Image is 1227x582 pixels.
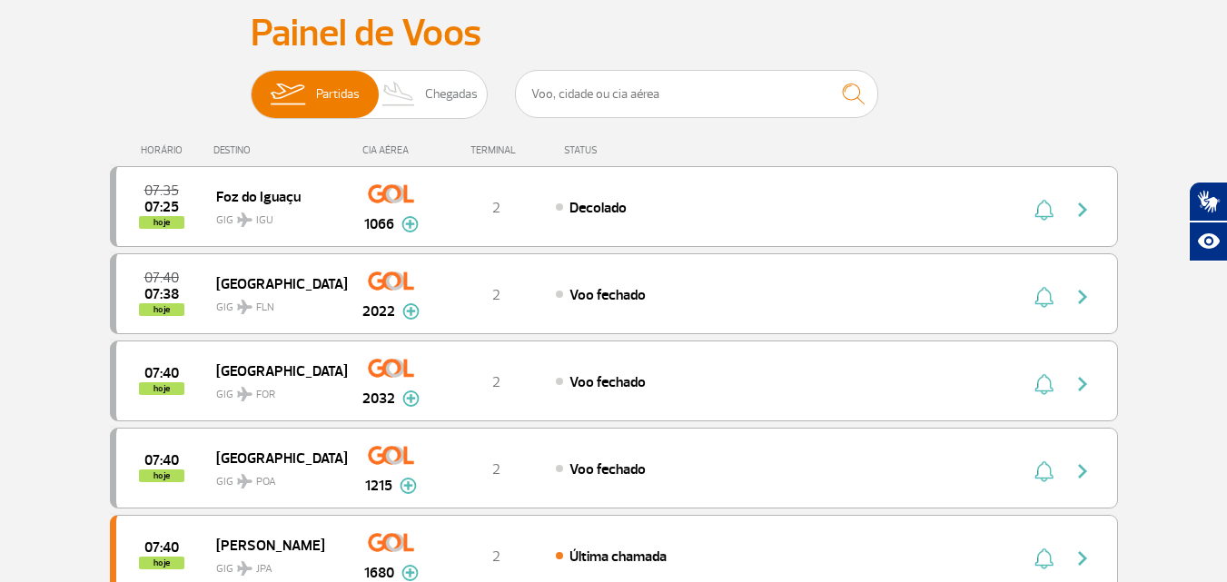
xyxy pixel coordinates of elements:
[256,387,275,403] span: FOR
[1072,547,1093,569] img: seta-direita-painel-voo.svg
[144,367,179,380] span: 2025-08-26 07:40:00
[555,144,703,156] div: STATUS
[139,382,184,395] span: hoje
[401,216,419,232] img: mais-info-painel-voo.svg
[237,387,252,401] img: destiny_airplane.svg
[1034,373,1054,395] img: sino-painel-voo.svg
[362,301,395,322] span: 2022
[216,533,332,557] span: [PERSON_NAME]
[569,286,646,304] span: Voo fechado
[569,547,667,566] span: Última chamada
[216,551,332,577] span: GIG
[251,11,977,56] h3: Painel de Voos
[237,474,252,488] img: destiny_airplane.svg
[569,199,627,217] span: Decolado
[256,300,274,316] span: FLN
[402,303,420,320] img: mais-info-painel-voo.svg
[237,300,252,314] img: destiny_airplane.svg
[492,286,500,304] span: 2
[1072,199,1093,221] img: seta-direita-painel-voo.svg
[492,547,500,566] span: 2
[1034,199,1054,221] img: sino-painel-voo.svg
[1189,222,1227,261] button: Abrir recursos assistivos.
[216,271,332,295] span: [GEOGRAPHIC_DATA]
[1189,182,1227,261] div: Plugin de acessibilidade da Hand Talk.
[216,359,332,382] span: [GEOGRAPHIC_DATA]
[569,460,646,478] span: Voo fechado
[216,184,332,208] span: Foz do Iguaçu
[144,184,179,197] span: 2025-08-26 07:35:00
[569,373,646,391] span: Voo fechado
[362,388,395,409] span: 2032
[144,201,179,213] span: 2025-08-26 07:25:30
[259,71,316,118] img: slider-embarque
[1189,182,1227,222] button: Abrir tradutor de língua de sinais.
[216,202,332,229] span: GIG
[216,377,332,403] span: GIG
[256,474,276,490] span: POA
[144,454,179,467] span: 2025-08-26 07:40:00
[1072,373,1093,395] img: seta-direita-painel-voo.svg
[1034,547,1054,569] img: sino-painel-voo.svg
[256,212,273,229] span: IGU
[139,557,184,569] span: hoje
[492,373,500,391] span: 2
[346,144,437,156] div: CIA AÉREA
[402,390,420,407] img: mais-info-painel-voo.svg
[401,565,419,581] img: mais-info-painel-voo.svg
[492,460,500,478] span: 2
[1034,460,1054,482] img: sino-painel-voo.svg
[216,446,332,469] span: [GEOGRAPHIC_DATA]
[372,71,426,118] img: slider-desembarque
[139,303,184,316] span: hoje
[139,216,184,229] span: hoje
[216,464,332,490] span: GIG
[139,469,184,482] span: hoje
[144,288,179,301] span: 2025-08-26 07:38:38
[364,213,394,235] span: 1066
[216,290,332,316] span: GIG
[492,199,500,217] span: 2
[237,212,252,227] img: destiny_airplane.svg
[115,144,214,156] div: HORÁRIO
[425,71,478,118] span: Chegadas
[213,144,346,156] div: DESTINO
[144,271,179,284] span: 2025-08-26 07:40:00
[237,561,252,576] img: destiny_airplane.svg
[1072,286,1093,308] img: seta-direita-painel-voo.svg
[400,478,417,494] img: mais-info-painel-voo.svg
[1072,460,1093,482] img: seta-direita-painel-voo.svg
[1034,286,1054,308] img: sino-painel-voo.svg
[256,561,272,577] span: JPA
[365,475,392,497] span: 1215
[437,144,555,156] div: TERMINAL
[316,71,360,118] span: Partidas
[515,70,878,118] input: Voo, cidade ou cia aérea
[144,541,179,554] span: 2025-08-26 07:40:00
